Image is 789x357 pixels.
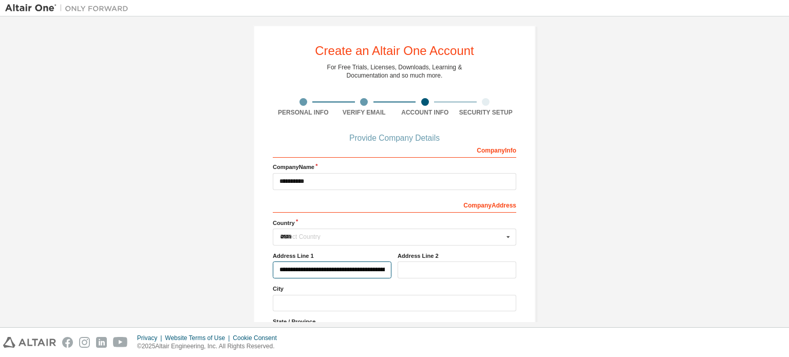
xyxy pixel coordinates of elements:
img: youtube.svg [113,337,128,348]
div: Personal Info [273,108,334,117]
div: Company Address [273,196,516,213]
div: Create an Altair One Account [315,45,474,57]
div: Company Info [273,141,516,158]
img: linkedin.svg [96,337,107,348]
div: Website Terms of Use [165,334,233,342]
label: City [273,285,516,293]
label: Country [273,219,516,227]
img: altair_logo.svg [3,337,56,348]
label: Address Line 2 [398,252,516,260]
div: Privacy [137,334,165,342]
div: Security Setup [456,108,517,117]
label: Address Line 1 [273,252,391,260]
p: © 2025 Altair Engineering, Inc. All Rights Reserved. [137,342,283,351]
label: State / Province [273,317,516,326]
div: For Free Trials, Licenses, Downloads, Learning & Documentation and so much more. [327,63,462,80]
div: Cookie Consent [233,334,283,342]
img: Altair One [5,3,134,13]
div: Verify Email [334,108,395,117]
div: Account Info [394,108,456,117]
img: facebook.svg [62,337,73,348]
div: Provide Company Details [273,135,516,141]
img: instagram.svg [79,337,90,348]
label: Company Name [273,163,516,171]
div: Select Country [280,234,503,240]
